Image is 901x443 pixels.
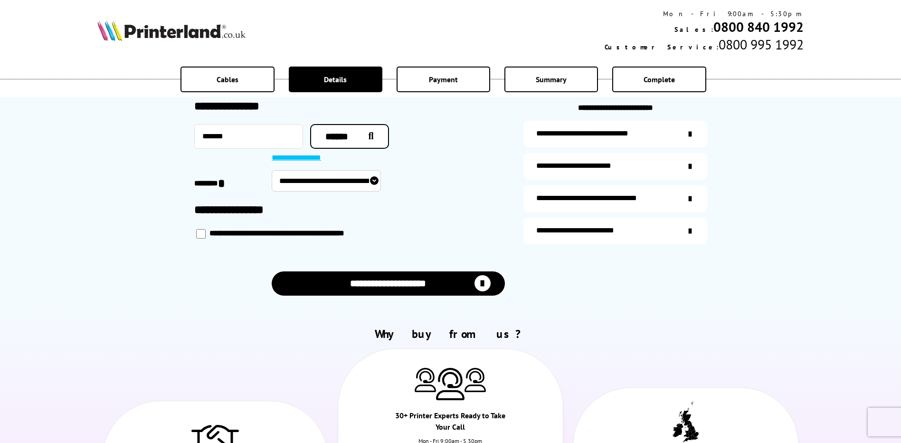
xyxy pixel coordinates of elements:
[524,153,707,180] a: items-arrive
[536,75,567,84] span: Summary
[97,327,803,341] h2: Why buy from us?
[429,75,458,84] span: Payment
[324,75,347,84] span: Details
[524,121,707,147] a: additional-ink
[719,36,804,53] span: 0800 995 1992
[605,10,804,18] div: Mon - Fri 9:00am - 5:30pm
[605,43,719,51] span: Customer Service:
[394,410,507,437] div: 30+ Printer Experts Ready to Take Your Call
[465,368,486,392] img: Printer Experts
[436,368,465,401] img: Printer Experts
[217,75,238,84] span: Cables
[713,18,804,36] a: 0800 840 1992
[97,20,246,41] img: Printerland Logo
[674,25,713,34] span: Sales:
[415,368,436,392] img: Printer Experts
[644,75,675,84] span: Complete
[524,185,707,212] a: additional-cables
[524,218,707,244] a: secure-website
